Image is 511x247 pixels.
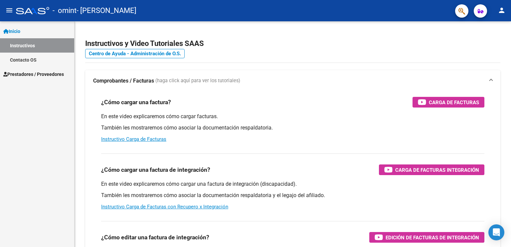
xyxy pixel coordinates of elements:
span: Edición de Facturas de integración [386,233,479,242]
h3: ¿Cómo cargar una factura? [101,98,171,107]
a: Instructivo Carga de Facturas [101,136,166,142]
span: Inicio [3,28,20,35]
button: Carga de Facturas [413,97,484,108]
strong: Comprobantes / Facturas [93,77,154,85]
mat-icon: person [498,6,506,14]
span: Carga de Facturas Integración [395,166,479,174]
button: Carga de Facturas Integración [379,164,484,175]
h3: ¿Cómo cargar una factura de integración? [101,165,210,174]
div: Open Intercom Messenger [488,224,504,240]
h2: Instructivos y Video Tutoriales SAAS [85,37,500,50]
span: Carga de Facturas [429,98,479,107]
mat-icon: menu [5,6,13,14]
p: También les mostraremos cómo asociar la documentación respaldatoria. [101,124,484,131]
p: También les mostraremos cómo asociar la documentación respaldatoria y el legajo del afiliado. [101,192,484,199]
p: En este video explicaremos cómo cargar una factura de integración (discapacidad). [101,180,484,188]
span: - omint [53,3,77,18]
h3: ¿Cómo editar una factura de integración? [101,233,209,242]
span: - [PERSON_NAME] [77,3,136,18]
mat-expansion-panel-header: Comprobantes / Facturas (haga click aquí para ver los tutoriales) [85,70,500,92]
span: Prestadores / Proveedores [3,71,64,78]
button: Edición de Facturas de integración [369,232,484,243]
p: En este video explicaremos cómo cargar facturas. [101,113,484,120]
a: Instructivo Carga de Facturas con Recupero x Integración [101,204,228,210]
a: Centro de Ayuda - Administración de O.S. [85,49,185,58]
span: (haga click aquí para ver los tutoriales) [155,77,240,85]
